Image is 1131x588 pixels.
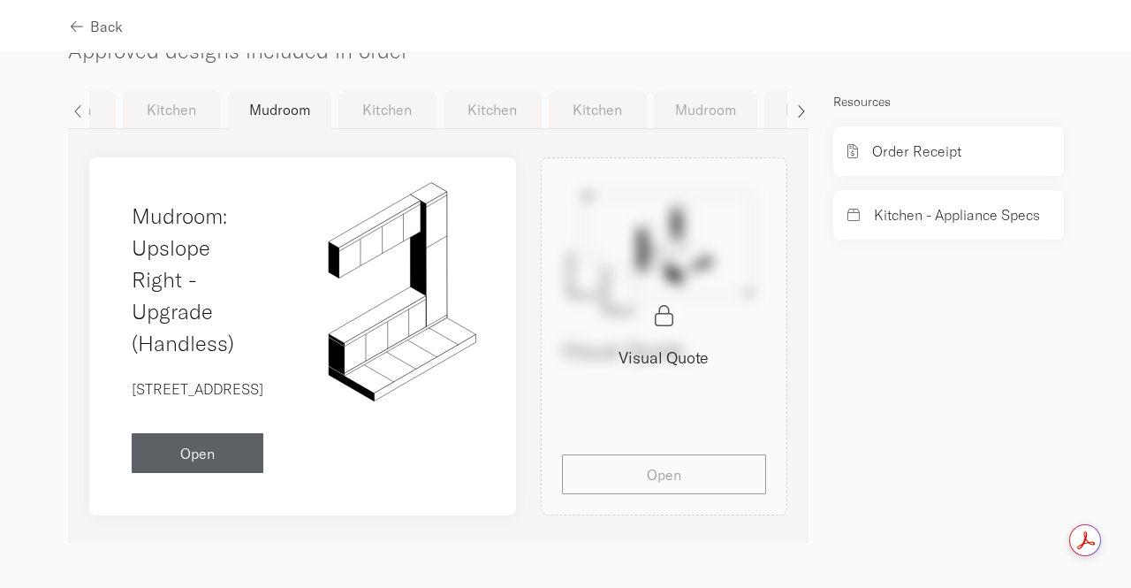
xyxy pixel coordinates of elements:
button: Mudroom [764,91,868,128]
span: Back [90,19,123,34]
button: Mudroom [654,91,757,128]
button: Kitchen [549,91,647,128]
button: Kitchen [123,91,221,128]
p: Kitchen - Appliance Specs [874,204,1040,225]
button: Kitchen [444,91,542,128]
button: Back [71,6,123,46]
img: mudroom.svg [306,179,498,404]
h4: Mudroom: Upslope Right - Upgrade (Handless) [132,200,263,359]
p: Order Receipt [872,141,961,162]
button: Open [132,433,263,473]
p: [STREET_ADDRESS] [132,378,263,400]
button: Mudroom [228,91,331,129]
span: Open [180,447,215,461]
button: Kitchen [338,91,436,128]
p: Resources [833,91,1064,112]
